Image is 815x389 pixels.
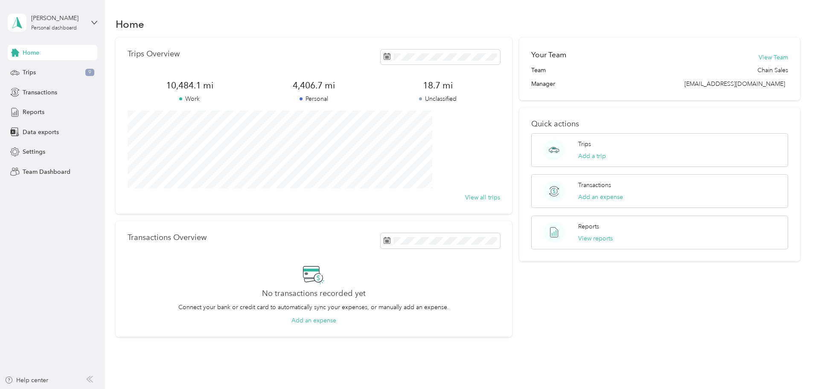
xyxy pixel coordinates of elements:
p: Trips Overview [128,50,180,58]
iframe: Everlance-gr Chat Button Frame [767,341,815,389]
span: Chain Sales [757,66,788,75]
span: Home [23,48,39,57]
button: Add an expense [291,316,336,325]
h2: Your Team [531,50,566,60]
span: [EMAIL_ADDRESS][DOMAIN_NAME] [684,80,785,88]
span: Team [531,66,546,75]
button: Help center [5,376,48,385]
p: Unclassified [376,94,500,103]
span: Reports [23,108,44,117]
span: Data exports [23,128,59,137]
div: [PERSON_NAME] [31,14,84,23]
span: Manager [531,79,555,88]
span: Transactions [23,88,57,97]
p: Work [128,94,252,103]
p: Connect your bank or credit card to automatically sync your expenses, or manually add an expense. [178,303,449,312]
p: Quick actions [531,120,788,129]
span: 9 [85,69,94,76]
h2: No transactions recorded yet [262,289,366,298]
span: Trips [23,68,36,77]
span: 10,484.1 mi [128,79,252,91]
button: View reports [578,234,613,243]
p: Transactions Overview [128,233,207,242]
button: Add an expense [578,193,623,202]
button: Add a trip [578,152,606,161]
p: Trips [578,140,591,149]
button: View all trips [465,193,500,202]
span: 4,406.7 mi [252,79,376,91]
p: Transactions [578,181,611,190]
span: Team Dashboard [23,167,70,176]
div: Personal dashboard [31,26,77,31]
h1: Home [116,20,144,29]
span: Settings [23,147,45,156]
button: View Team [759,53,788,62]
span: 18.7 mi [376,79,500,91]
p: Reports [578,222,599,231]
p: Personal [252,94,376,103]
